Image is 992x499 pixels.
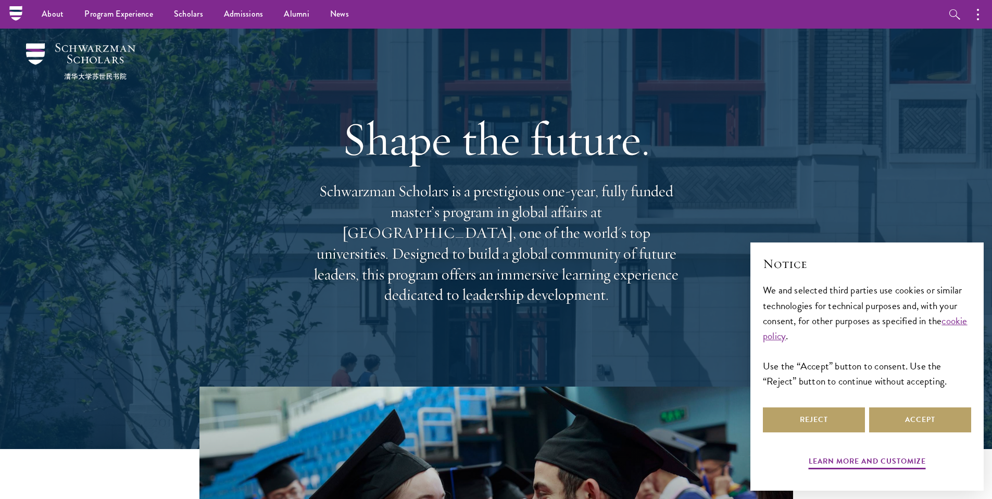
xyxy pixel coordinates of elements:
[763,255,971,273] h2: Notice
[763,283,971,388] div: We and selected third parties use cookies or similar technologies for technical purposes and, wit...
[763,407,865,432] button: Reject
[763,313,968,343] a: cookie policy
[309,181,684,305] p: Schwarzman Scholars is a prestigious one-year, fully funded master’s program in global affairs at...
[309,110,684,168] h1: Shape the future.
[869,407,971,432] button: Accept
[809,455,926,471] button: Learn more and customize
[26,43,135,80] img: Schwarzman Scholars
